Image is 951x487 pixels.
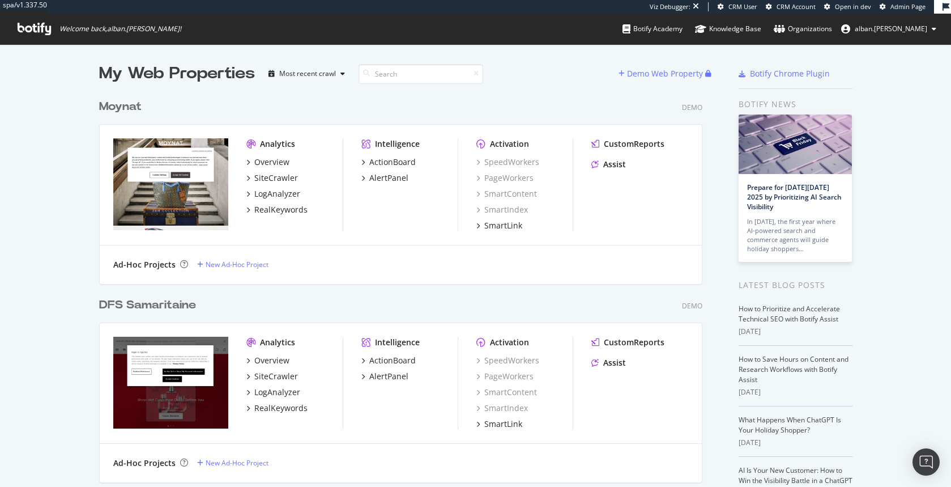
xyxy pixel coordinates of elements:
[695,23,761,35] div: Knowledge Base
[254,172,298,184] div: SiteCrawler
[682,301,702,311] div: Demo
[739,387,852,397] div: [DATE]
[369,172,408,184] div: AlertPanel
[747,217,843,253] div: In [DATE], the first year where AI-powered search and commerce agents will guide holiday shoppers…
[622,23,683,35] div: Botify Academy
[99,99,142,115] div: Moynat
[254,156,289,168] div: Overview
[695,14,761,44] a: Knowledge Base
[254,387,300,398] div: LogAnalyzer
[246,371,298,382] a: SiteCrawler
[476,172,534,184] a: PageWorkers
[912,448,940,476] div: Open Intercom Messenger
[484,418,522,430] div: SmartLink
[591,357,626,369] a: Assist
[774,23,832,35] div: Organizations
[369,156,416,168] div: ActionBoard
[254,355,289,366] div: Overview
[490,337,529,348] div: Activation
[99,297,196,314] div: DFS Samaritaine
[476,204,528,215] a: SmartIndex
[246,355,289,366] a: Overview
[260,138,295,150] div: Analytics
[254,188,300,200] div: LogAnalyzer
[484,220,522,231] div: SmartLink
[627,68,703,79] div: Demo Web Property
[264,65,349,83] button: Most recent crawl
[476,156,539,168] a: SpeedWorkers
[246,387,300,398] a: LogAnalyzer
[206,458,268,468] div: New Ad-Hoc Project
[718,2,757,11] a: CRM User
[99,297,201,314] a: DFS Samaritaine
[113,337,228,429] img: DFS Samaritaine
[369,371,408,382] div: AlertPanel
[619,69,705,78] a: Demo Web Property
[622,14,683,44] a: Botify Academy
[890,2,926,11] span: Admin Page
[832,20,945,38] button: alban.[PERSON_NAME]
[361,355,416,366] a: ActionBoard
[604,337,664,348] div: CustomReports
[728,2,757,11] span: CRM User
[739,438,852,448] div: [DATE]
[739,415,841,435] a: What Happens When ChatGPT Is Your Holiday Shopper?
[739,115,852,174] img: Prepare for Black Friday 2025 by Prioritizing AI Search Visibility
[682,103,702,112] div: Demo
[246,188,300,200] a: LogAnalyzer
[246,156,289,168] a: Overview
[359,64,483,84] input: Search
[766,2,816,11] a: CRM Account
[375,138,420,150] div: Intelligence
[603,159,626,170] div: Assist
[880,2,926,11] a: Admin Page
[476,188,537,200] a: SmartContent
[774,14,832,44] a: Organizations
[246,204,308,215] a: RealKeywords
[739,98,852,111] div: Botify news
[777,2,816,11] span: CRM Account
[99,99,146,115] a: Moynat
[603,357,626,369] div: Assist
[750,68,830,79] div: Botify Chrome Plugin
[824,2,871,11] a: Open in dev
[476,403,528,414] a: SmartIndex
[604,138,664,150] div: CustomReports
[490,138,529,150] div: Activation
[476,220,522,231] a: SmartLink
[476,355,539,366] a: SpeedWorkers
[855,24,927,33] span: alban.ruelle
[835,2,871,11] span: Open in dev
[591,337,664,348] a: CustomReports
[739,354,848,384] a: How to Save Hours on Content and Research Workflows with Botify Assist
[206,260,268,269] div: New Ad-Hoc Project
[739,327,852,337] div: [DATE]
[747,183,842,211] a: Prepare for [DATE][DATE] 2025 by Prioritizing AI Search Visibility
[739,68,830,79] a: Botify Chrome Plugin
[361,371,408,382] a: AlertPanel
[591,138,664,150] a: CustomReports
[369,355,416,366] div: ActionBoard
[246,403,308,414] a: RealKeywords
[361,172,408,184] a: AlertPanel
[279,70,336,77] div: Most recent crawl
[197,458,268,468] a: New Ad-Hoc Project
[591,159,626,170] a: Assist
[197,260,268,269] a: New Ad-Hoc Project
[99,62,255,85] div: My Web Properties
[650,2,690,11] div: Viz Debugger:
[476,387,537,398] a: SmartContent
[375,337,420,348] div: Intelligence
[619,65,705,83] button: Demo Web Property
[113,138,228,230] img: Moynat
[254,403,308,414] div: RealKeywords
[254,371,298,382] div: SiteCrawler
[476,371,534,382] a: PageWorkers
[361,156,416,168] a: ActionBoard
